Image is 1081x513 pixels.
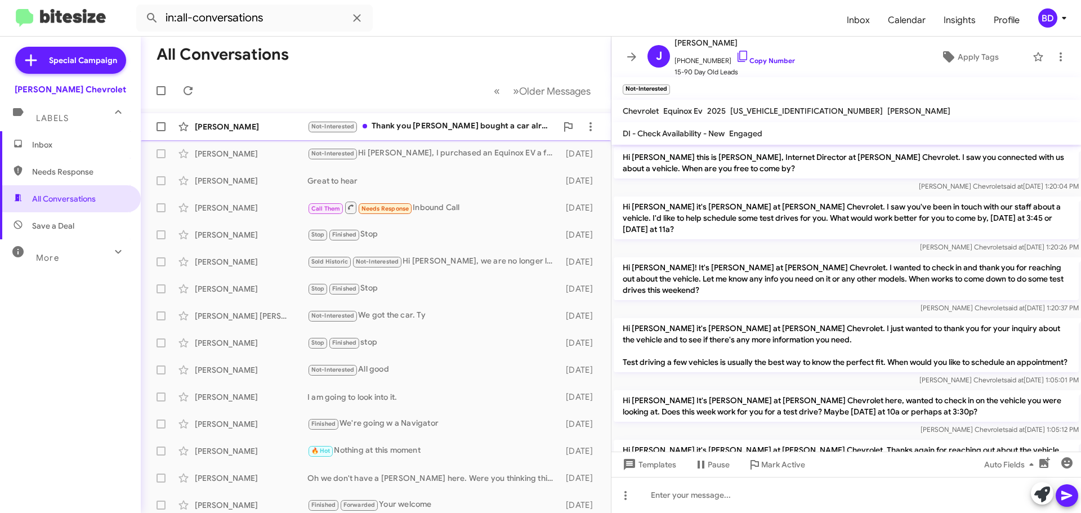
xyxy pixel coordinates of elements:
[560,283,602,295] div: [DATE]
[1029,8,1069,28] button: BD
[307,336,560,349] div: stop
[136,5,373,32] input: Search
[985,4,1029,37] a: Profile
[513,84,519,98] span: »
[560,337,602,349] div: [DATE]
[1004,376,1024,384] span: said at
[984,454,1038,475] span: Auto Fields
[487,79,507,102] button: Previous
[560,310,602,322] div: [DATE]
[195,364,307,376] div: [PERSON_NAME]
[307,444,560,457] div: Nothing at this moment
[921,425,1079,434] span: [PERSON_NAME] Chevrolet [DATE] 1:05:12 PM
[307,175,560,186] div: Great to hear
[614,318,1079,372] p: Hi [PERSON_NAME] it's [PERSON_NAME] at [PERSON_NAME] Chevrolet. I just wanted to thank you for yo...
[307,147,560,160] div: Hi [PERSON_NAME], I purchased an Equinox EV a few days ago so am out of the market now, but thank...
[674,36,795,50] span: [PERSON_NAME]
[311,231,325,238] span: Stop
[195,391,307,403] div: [PERSON_NAME]
[674,50,795,66] span: [PHONE_NUMBER]
[195,499,307,511] div: [PERSON_NAME]
[311,285,325,292] span: Stop
[332,285,357,292] span: Finished
[560,391,602,403] div: [DATE]
[32,166,128,177] span: Needs Response
[560,499,602,511] div: [DATE]
[560,445,602,457] div: [DATE]
[739,454,814,475] button: Mark Active
[307,200,560,215] div: Inbound Call
[614,257,1079,300] p: Hi [PERSON_NAME]! It's [PERSON_NAME] at [PERSON_NAME] Chevrolet. I wanted to check in and thank y...
[506,79,597,102] button: Next
[195,310,307,322] div: [PERSON_NAME] [PERSON_NAME]
[307,255,560,268] div: Hi [PERSON_NAME], we are no longer looking for a vehicle. But thank you for checking in
[560,175,602,186] div: [DATE]
[838,4,879,37] a: Inbox
[919,376,1079,384] span: [PERSON_NAME] Chevrolet [DATE] 1:05:01 PM
[332,231,357,238] span: Finished
[307,363,560,376] div: All good
[195,121,307,132] div: [PERSON_NAME]
[32,220,74,231] span: Save a Deal
[1004,243,1024,251] span: said at
[707,106,726,116] span: 2025
[975,454,1047,475] button: Auto Fields
[614,147,1079,179] p: Hi [PERSON_NAME] this is [PERSON_NAME], Internet Director at [PERSON_NAME] Chevrolet. I saw you c...
[307,282,560,295] div: Stop
[307,228,560,241] div: Stop
[311,258,349,265] span: Sold Historic
[611,454,685,475] button: Templates
[729,128,762,139] span: Engaged
[921,304,1079,312] span: [PERSON_NAME] Chevrolet [DATE] 1:20:37 PM
[879,4,935,37] span: Calendar
[195,148,307,159] div: [PERSON_NAME]
[663,106,703,116] span: Equinox Ev
[560,148,602,159] div: [DATE]
[307,417,560,430] div: We're going w a Navigator
[195,472,307,484] div: [PERSON_NAME]
[685,454,739,475] button: Pause
[488,79,597,102] nav: Page navigation example
[935,4,985,37] a: Insights
[519,85,591,97] span: Older Messages
[736,56,795,65] a: Copy Number
[614,440,1079,471] p: Hi [PERSON_NAME] it's [PERSON_NAME] at [PERSON_NAME] Chevrolet. Thanks again for reaching out abo...
[311,501,336,508] span: Finished
[307,472,560,484] div: Oh we don't have a [PERSON_NAME] here. Were you thinking this was [PERSON_NAME] Chevrolet
[623,128,725,139] span: DI - Check Availability - New
[356,258,399,265] span: Not-Interested
[920,243,1079,251] span: [PERSON_NAME] Chevrolet [DATE] 1:20:26 PM
[623,84,670,95] small: Not-Interested
[361,205,409,212] span: Needs Response
[32,139,128,150] span: Inbox
[307,391,560,403] div: I am going to look into it.
[1038,8,1057,28] div: BD
[656,47,662,65] span: J
[195,202,307,213] div: [PERSON_NAME]
[195,283,307,295] div: [PERSON_NAME]
[1005,304,1025,312] span: said at
[311,339,325,346] span: Stop
[307,498,560,511] div: Your welcome
[49,55,117,66] span: Special Campaign
[311,150,355,157] span: Not-Interested
[311,205,341,212] span: Call Them
[919,182,1079,190] span: [PERSON_NAME] Chevrolet [DATE] 1:20:04 PM
[708,454,730,475] span: Pause
[1003,182,1023,190] span: said at
[195,337,307,349] div: [PERSON_NAME]
[560,472,602,484] div: [DATE]
[157,46,289,64] h1: All Conversations
[311,312,355,319] span: Not-Interested
[332,339,357,346] span: Finished
[560,364,602,376] div: [DATE]
[730,106,883,116] span: [US_VEHICLE_IDENTIFICATION_NUMBER]
[560,202,602,213] div: [DATE]
[494,84,500,98] span: «
[32,193,96,204] span: All Conversations
[912,47,1027,67] button: Apply Tags
[560,418,602,430] div: [DATE]
[311,366,355,373] span: Not-Interested
[195,175,307,186] div: [PERSON_NAME]
[958,47,999,67] span: Apply Tags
